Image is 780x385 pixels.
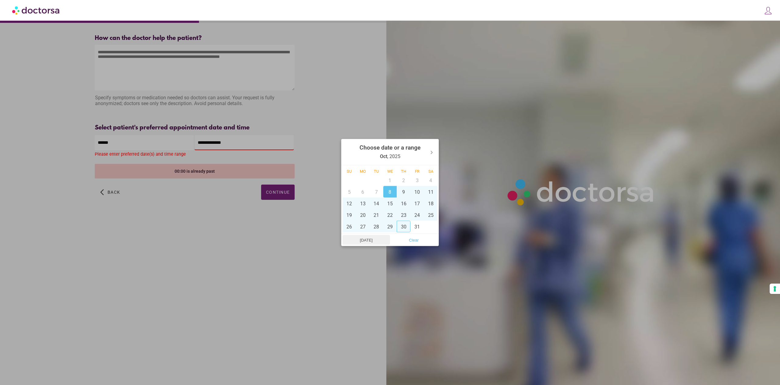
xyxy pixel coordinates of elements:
[397,175,410,186] div: 2
[370,186,383,198] div: 7
[397,198,410,209] div: 16
[390,235,438,245] button: Clear
[410,209,424,221] div: 24
[410,169,424,174] div: Fr
[397,169,410,174] div: Th
[342,169,356,174] div: Su
[360,140,420,164] div: , 2025
[370,169,383,174] div: Tu
[370,209,383,221] div: 21
[410,221,424,232] div: 31
[424,209,438,221] div: 25
[397,186,410,198] div: 9
[770,284,780,294] button: Your consent preferences for tracking technologies
[356,198,370,209] div: 13
[360,144,420,151] strong: Choose date or a range
[383,209,397,221] div: 22
[383,198,397,209] div: 15
[342,198,356,209] div: 12
[397,221,410,232] div: 30
[424,175,438,186] div: 4
[356,221,370,232] div: 27
[342,221,356,232] div: 26
[342,209,356,221] div: 19
[383,221,397,232] div: 29
[424,169,438,174] div: Sa
[342,235,390,245] button: [DATE]
[12,3,60,17] img: Doctorsa.com
[342,186,356,198] div: 5
[410,175,424,186] div: 3
[410,198,424,209] div: 17
[383,169,397,174] div: We
[410,186,424,198] div: 10
[356,209,370,221] div: 20
[764,6,772,15] img: icons8-customer-100.png
[370,198,383,209] div: 14
[392,235,436,245] span: Clear
[424,198,438,209] div: 18
[356,169,370,174] div: Mo
[344,235,388,245] span: [DATE]
[370,221,383,232] div: 28
[424,186,438,198] div: 11
[397,209,410,221] div: 23
[356,186,370,198] div: 6
[383,175,397,186] div: 1
[380,154,387,159] strong: Oct
[383,186,397,198] div: 8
